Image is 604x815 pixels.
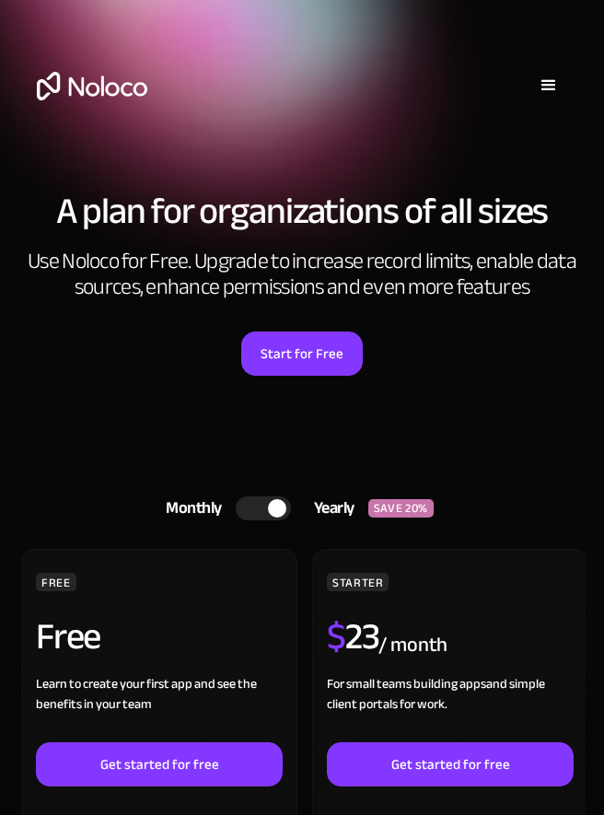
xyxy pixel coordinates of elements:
[368,499,434,518] div: SAVE 20%
[378,631,447,660] div: / month
[18,249,586,300] h2: Use Noloco for Free. Upgrade to increase record limits, enable data sources, enhance permissions ...
[241,332,363,376] a: Start for Free
[36,742,283,786] a: Get started for free
[36,573,76,591] div: FREE
[327,674,574,742] div: For small teams building apps and simple client portals for work. ‍
[327,602,345,671] span: $
[327,742,574,786] a: Get started for free
[36,674,283,742] div: Learn to create your first app and see the benefits in your team ‍
[291,495,368,522] div: Yearly
[327,614,378,660] h2: 23
[18,193,586,230] h1: A plan for organizations of all sizes
[521,58,576,113] div: menu
[28,72,147,100] a: home
[36,614,100,660] h2: Free
[143,495,236,522] div: Monthly
[327,573,389,591] div: STARTER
